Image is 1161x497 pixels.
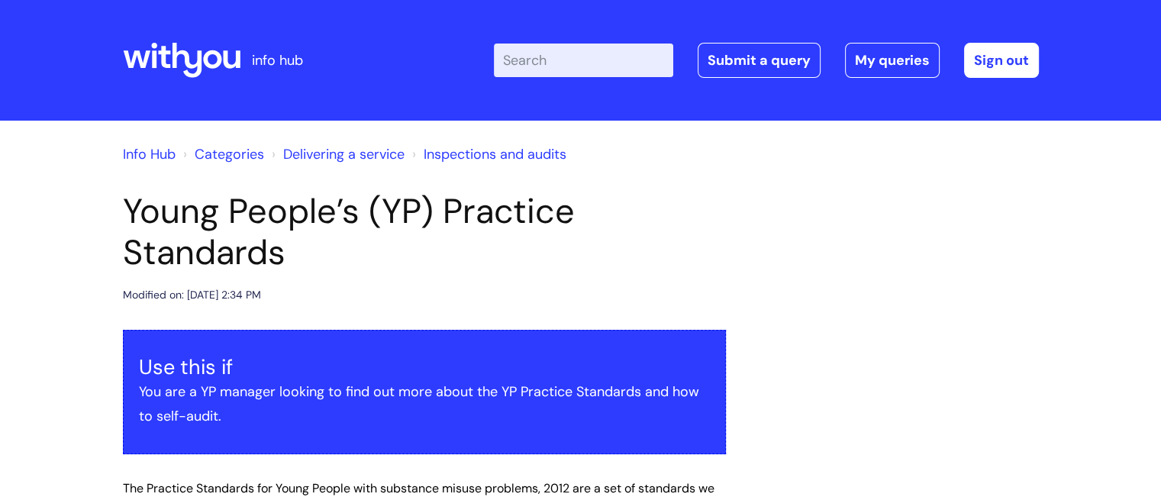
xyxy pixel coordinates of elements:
[195,145,264,163] a: Categories
[268,142,405,166] li: Delivering a service
[139,379,710,429] p: You are a YP manager looking to find out more about the YP Practice Standards and how to self-audit.
[123,286,261,305] div: Modified on: [DATE] 2:34 PM
[408,142,566,166] li: Inspections and audits
[123,145,176,163] a: Info Hub
[139,355,710,379] h3: Use this if
[494,44,673,77] input: Search
[698,43,821,78] a: Submit a query
[845,43,940,78] a: My queries
[283,145,405,163] a: Delivering a service
[179,142,264,166] li: Solution home
[424,145,566,163] a: Inspections and audits
[964,43,1039,78] a: Sign out
[252,48,303,73] p: info hub
[123,191,726,273] h1: Young People’s (YP) Practice Standards
[494,43,1039,78] div: | -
